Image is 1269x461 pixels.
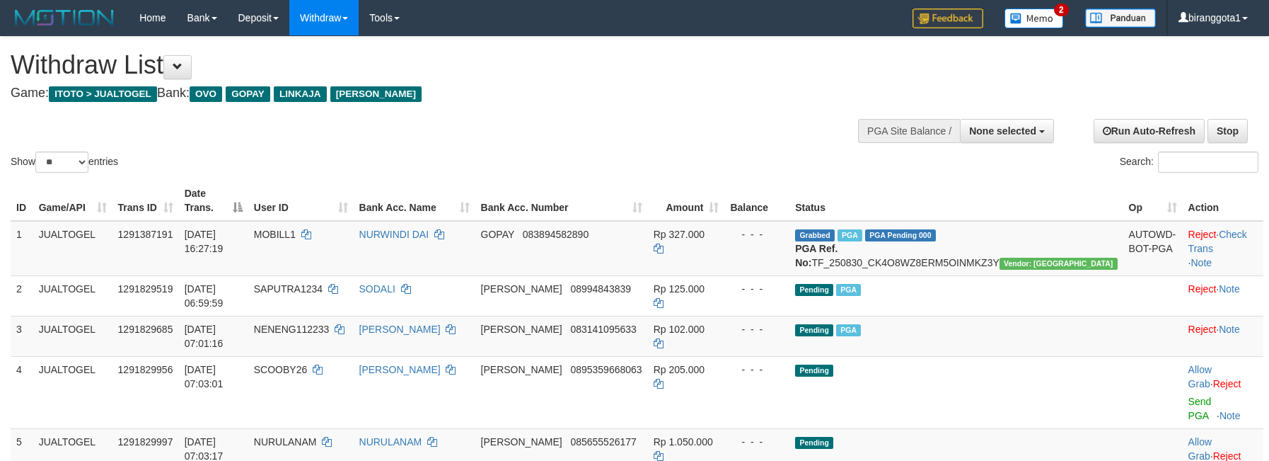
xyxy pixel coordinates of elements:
img: Button%20Memo.svg [1004,8,1064,28]
span: Vendor URL: https://checkout4.1velocity.biz [999,258,1118,270]
span: Rp 205.000 [654,364,705,375]
th: ID [11,181,33,221]
span: Copy 083894582890 to clipboard [523,229,589,240]
span: 1291829997 [118,436,173,448]
span: [DATE] 07:03:01 [185,364,224,389]
th: Bank Acc. Name: activate to sort column ascending [354,181,475,221]
button: None selected [960,119,1054,143]
th: Trans ID: activate to sort column ascending [112,181,179,221]
label: Search: [1120,152,1258,173]
img: Feedback.jpg [912,8,983,28]
a: Reject [1213,378,1241,389]
div: - - - [730,227,784,241]
span: [DATE] 06:59:59 [185,283,224,309]
td: · [1183,356,1263,428]
span: SCOOBY26 [254,364,307,375]
a: Reject [1188,229,1217,240]
span: Rp 1.050.000 [654,436,713,448]
span: LINKAJA [274,86,327,102]
span: OVO [190,86,222,102]
span: · [1188,364,1213,389]
span: [DATE] 07:01:16 [185,324,224,349]
a: Stop [1207,119,1248,143]
div: - - - [730,282,784,296]
span: Rp 125.000 [654,283,705,295]
a: Note [1219,410,1241,421]
th: Action [1183,181,1263,221]
th: Op: activate to sort column ascending [1123,181,1183,221]
th: Date Trans.: activate to sort column descending [179,181,248,221]
a: [PERSON_NAME] [359,324,441,335]
a: NURWINDI DAI [359,229,429,240]
label: Show entries [11,152,118,173]
th: User ID: activate to sort column ascending [248,181,354,221]
span: 1291387191 [118,229,173,240]
td: 1 [11,221,33,276]
span: Rp 327.000 [654,229,705,240]
th: Bank Acc. Number: activate to sort column ascending [475,181,648,221]
span: MOBILL1 [254,229,296,240]
div: - - - [730,435,784,449]
input: Search: [1158,152,1258,173]
span: [PERSON_NAME] [330,86,422,102]
th: Balance [724,181,789,221]
span: NENENG112233 [254,324,330,335]
span: SAPUTRA1234 [254,283,323,295]
select: Showentries [35,152,88,173]
span: Pending [795,437,833,449]
b: PGA Ref. No: [795,243,838,268]
a: Note [1219,283,1240,295]
a: [PERSON_NAME] [359,364,441,375]
span: Pending [795,365,833,377]
td: JUALTOGEL [33,221,112,276]
div: PGA Site Balance / [858,119,960,143]
td: · [1183,275,1263,316]
span: Grabbed [795,229,835,241]
a: Reject [1188,283,1217,295]
td: TF_250830_CK4O8WZ8ERM5OINMKZ3Y [789,221,1123,276]
span: [PERSON_NAME] [481,364,562,375]
span: ITOTO > JUALTOGEL [49,86,157,102]
span: [PERSON_NAME] [481,324,562,335]
td: JUALTOGEL [33,316,112,356]
th: Status [789,181,1123,221]
img: MOTION_logo.png [11,7,118,28]
th: Amount: activate to sort column ascending [648,181,725,221]
span: Rp 102.000 [654,324,705,335]
h1: Withdraw List [11,51,832,79]
td: AUTOWD-BOT-PGA [1123,221,1183,276]
th: Game/API: activate to sort column ascending [33,181,112,221]
span: Copy 0895359668063 to clipboard [570,364,642,375]
span: [PERSON_NAME] [481,436,562,448]
span: 1291829956 [118,364,173,375]
span: Marked by biranggota1 [836,284,861,296]
a: NURULANAM [359,436,422,448]
a: SODALI [359,283,395,295]
a: Note [1219,324,1240,335]
td: · [1183,316,1263,356]
span: Marked by biranggota1 [836,324,861,336]
span: 2 [1054,4,1069,16]
div: - - - [730,363,784,377]
span: Copy 085655526177 to clipboard [570,436,636,448]
span: [PERSON_NAME] [481,283,562,295]
span: NURULANAM [254,436,317,448]
div: - - - [730,322,784,336]
a: Reject [1188,324,1217,335]
img: panduan.png [1085,8,1156,28]
td: 2 [11,275,33,316]
span: Copy 08994843839 to clipboard [570,283,631,295]
span: GOPAY [481,229,514,240]
a: Send PGA [1188,396,1212,421]
td: 4 [11,356,33,428]
span: None selected [969,125,1036,137]
h4: Game: Bank: [11,86,832,101]
td: JUALTOGEL [33,275,112,316]
span: PGA Pending [865,229,936,241]
span: 1291829685 [118,324,173,335]
a: Note [1191,257,1212,268]
a: Check Trans [1188,229,1247,254]
span: Pending [795,324,833,336]
span: 1291829519 [118,283,173,295]
td: · · [1183,221,1263,276]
